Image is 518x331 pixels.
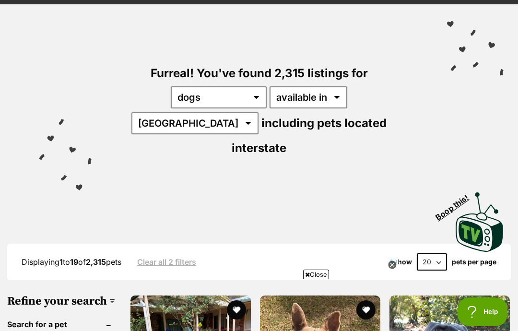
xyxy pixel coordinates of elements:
span: Boop this! [434,187,478,222]
iframe: Advertisement [84,283,434,326]
span: Displaying to of pets [22,257,121,267]
iframe: Help Scout Beacon - Open [458,297,508,326]
span: Furreal! You've found 2,315 listings for [151,66,368,80]
header: Search for a pet [7,320,115,329]
label: pets per page [452,258,496,266]
a: Boop this! [456,184,504,254]
a: Clear all 2 filters [137,258,196,266]
span: Show [393,258,412,266]
img: PetRescue TV logo [456,192,504,252]
h3: Refine your search [7,295,115,308]
strong: 2,315 [86,257,106,267]
strong: 1 [59,257,63,267]
strong: 19 [70,257,78,267]
span: including pets located interstate [232,116,387,155]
